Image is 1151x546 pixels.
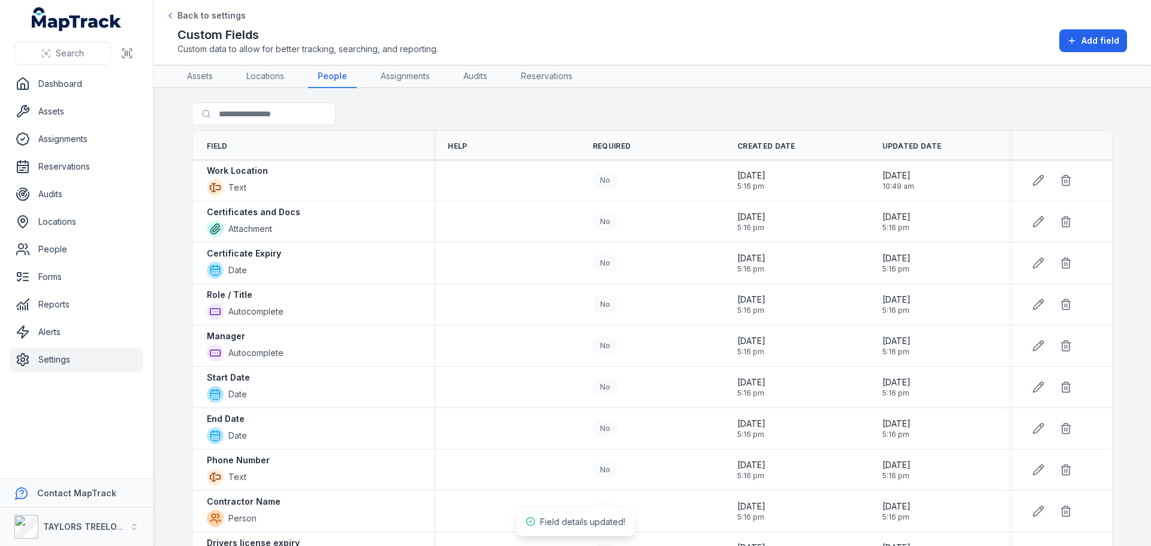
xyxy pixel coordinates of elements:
[737,388,766,398] span: 5:16 pm
[737,223,766,233] span: 5:16 pm
[593,503,617,520] div: No
[10,210,143,234] a: Locations
[882,211,911,223] span: [DATE]
[593,337,617,354] div: No
[593,255,617,272] div: No
[448,141,467,151] span: Help
[593,420,617,437] div: No
[228,430,247,442] span: Date
[882,306,911,315] span: 5:16 pm
[593,461,617,478] div: No
[43,521,143,532] strong: TAYLORS TREELOPPING
[737,335,766,347] span: [DATE]
[882,471,911,481] span: 5:16 pm
[207,330,245,342] strong: Manager
[882,376,911,398] time: 03/06/2025, 5:16:59 pm
[737,294,766,315] time: 03/06/2025, 5:16:59 pm
[737,264,766,274] span: 5:16 pm
[737,182,766,191] span: 5:16 pm
[228,223,272,235] span: Attachment
[593,296,617,313] div: No
[10,127,143,151] a: Assignments
[10,265,143,289] a: Forms
[207,289,252,301] strong: Role / Title
[882,211,911,233] time: 03/06/2025, 5:16:59 pm
[540,517,625,527] span: Field details updated!
[10,348,143,372] a: Settings
[882,512,911,522] span: 5:16 pm
[10,99,143,123] a: Assets
[228,306,284,318] span: Autocomplete
[207,165,268,177] strong: Work Location
[882,376,911,388] span: [DATE]
[882,388,911,398] span: 5:16 pm
[511,65,582,88] a: Reservations
[737,471,766,481] span: 5:16 pm
[177,26,438,43] h2: Custom Fields
[207,141,228,151] span: Field
[593,213,617,230] div: No
[165,10,246,22] a: Back to settings
[10,292,143,316] a: Reports
[10,320,143,344] a: Alerts
[737,347,766,357] span: 5:16 pm
[737,500,766,522] time: 03/06/2025, 5:16:59 pm
[882,418,911,430] span: [DATE]
[228,347,284,359] span: Autocomplete
[882,294,911,315] time: 03/06/2025, 5:16:59 pm
[737,170,766,182] span: [DATE]
[228,182,246,194] span: Text
[593,172,617,189] div: No
[228,471,246,483] span: Text
[207,413,245,425] strong: End Date
[37,488,116,498] strong: Contact MapTrack
[228,264,247,276] span: Date
[882,252,911,264] span: [DATE]
[228,388,247,400] span: Date
[737,306,766,315] span: 5:16 pm
[177,10,246,22] span: Back to settings
[737,459,766,471] span: [DATE]
[737,376,766,388] span: [DATE]
[207,248,281,260] strong: Certificate Expiry
[10,182,143,206] a: Audits
[737,376,766,398] time: 03/06/2025, 5:16:59 pm
[737,141,796,151] span: Created Date
[207,496,281,508] strong: Contractor Name
[10,72,143,96] a: Dashboard
[737,418,766,439] time: 03/06/2025, 5:16:59 pm
[737,170,766,191] time: 03/06/2025, 5:16:59 pm
[882,223,911,233] span: 5:16 pm
[737,252,766,264] span: [DATE]
[882,430,911,439] span: 5:16 pm
[593,379,617,396] div: No
[737,418,766,430] span: [DATE]
[882,347,911,357] span: 5:16 pm
[1081,35,1119,47] span: Add field
[882,264,911,274] span: 5:16 pm
[593,141,631,151] span: Required
[882,141,942,151] span: Updated Date
[32,7,122,31] a: MapTrack
[237,65,294,88] a: Locations
[882,335,911,347] span: [DATE]
[14,42,111,65] button: Search
[737,294,766,306] span: [DATE]
[10,237,143,261] a: People
[207,206,300,218] strong: Certificates and Docs
[737,512,766,522] span: 5:16 pm
[207,454,270,466] strong: Phone Number
[228,512,257,524] span: Person
[177,43,438,55] span: Custom data to allow for better tracking, searching, and reporting.
[882,459,911,471] span: [DATE]
[882,335,911,357] time: 03/06/2025, 5:16:59 pm
[177,65,222,88] a: Assets
[1059,29,1127,52] button: Add field
[56,47,84,59] span: Search
[882,500,911,512] span: [DATE]
[371,65,439,88] a: Assignments
[882,459,911,481] time: 03/06/2025, 5:16:59 pm
[737,211,766,223] span: [DATE]
[454,65,497,88] a: Audits
[737,252,766,274] time: 03/06/2025, 5:16:59 pm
